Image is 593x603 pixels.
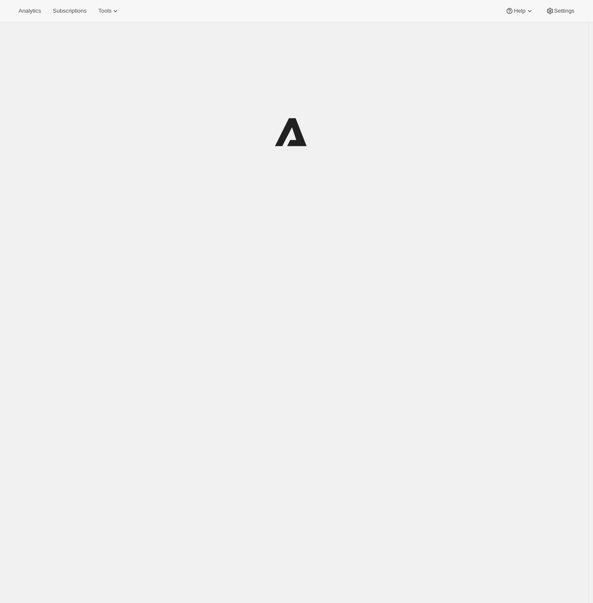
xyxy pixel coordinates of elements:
[500,5,539,17] button: Help
[93,5,125,17] button: Tools
[53,8,86,14] span: Subscriptions
[554,8,574,14] span: Settings
[48,5,92,17] button: Subscriptions
[19,8,41,14] span: Analytics
[514,8,525,14] span: Help
[98,8,111,14] span: Tools
[541,5,580,17] button: Settings
[13,5,46,17] button: Analytics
